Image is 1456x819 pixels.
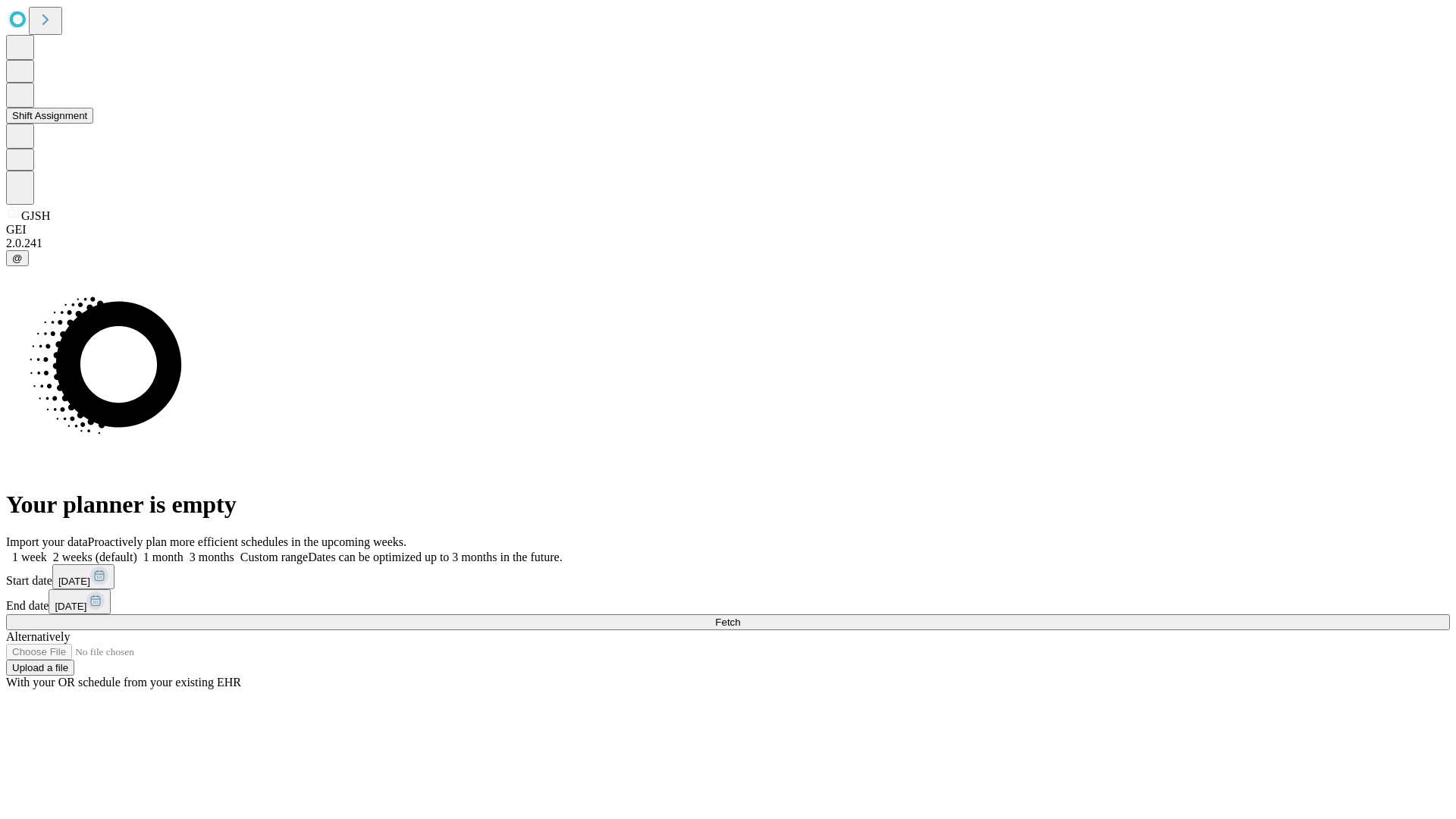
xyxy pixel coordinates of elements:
[6,223,1450,237] div: GEI
[6,250,29,266] button: @
[6,535,88,548] span: Import your data
[6,660,74,676] button: Upload a file
[49,589,111,614] button: [DATE]
[88,535,406,548] span: Proactively plan more efficient schedules in the upcoming weeks.
[6,676,241,689] span: With your OR schedule from your existing EHR
[55,601,86,612] span: [DATE]
[21,209,50,222] span: GJSH
[53,551,137,563] span: 2 weeks (default)
[715,617,740,628] span: Fetch
[6,589,1450,614] div: End date
[6,630,70,643] span: Alternatively
[12,551,47,563] span: 1 week
[190,551,234,563] span: 3 months
[6,108,93,124] button: Shift Assignment
[143,551,184,563] span: 1 month
[58,576,90,587] span: [DATE]
[6,614,1450,630] button: Fetch
[240,551,308,563] span: Custom range
[12,253,23,264] span: @
[6,491,1450,519] h1: Your planner is empty
[308,551,562,563] span: Dates can be optimized up to 3 months in the future.
[6,237,1450,250] div: 2.0.241
[52,564,115,589] button: [DATE]
[6,564,1450,589] div: Start date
